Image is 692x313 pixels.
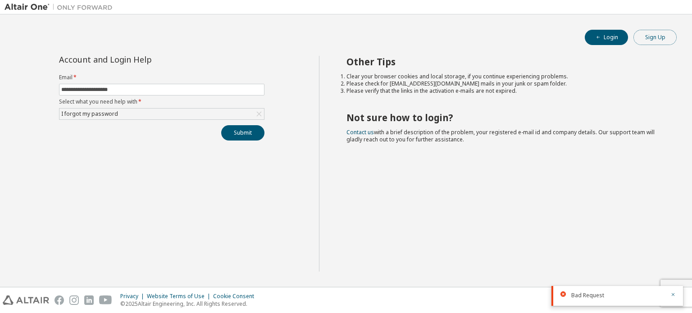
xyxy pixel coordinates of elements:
[5,3,117,12] img: Altair One
[3,295,49,305] img: altair_logo.svg
[59,98,264,105] label: Select what you need help with
[346,112,661,123] h2: Not sure how to login?
[59,56,223,63] div: Account and Login Help
[346,73,661,80] li: Clear your browser cookies and local storage, if you continue experiencing problems.
[213,293,259,300] div: Cookie Consent
[99,295,112,305] img: youtube.svg
[585,30,628,45] button: Login
[55,295,64,305] img: facebook.svg
[221,125,264,141] button: Submit
[346,128,655,143] span: with a brief description of the problem, your registered e-mail id and company details. Our suppo...
[571,292,604,299] span: Bad Request
[633,30,677,45] button: Sign Up
[346,56,661,68] h2: Other Tips
[147,293,213,300] div: Website Terms of Use
[59,74,264,81] label: Email
[84,295,94,305] img: linkedin.svg
[346,80,661,87] li: Please check for [EMAIL_ADDRESS][DOMAIN_NAME] mails in your junk or spam folder.
[59,109,264,119] div: I forgot my password
[120,300,259,308] p: © 2025 Altair Engineering, Inc. All Rights Reserved.
[60,109,119,119] div: I forgot my password
[346,87,661,95] li: Please verify that the links in the activation e-mails are not expired.
[69,295,79,305] img: instagram.svg
[120,293,147,300] div: Privacy
[346,128,374,136] a: Contact us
